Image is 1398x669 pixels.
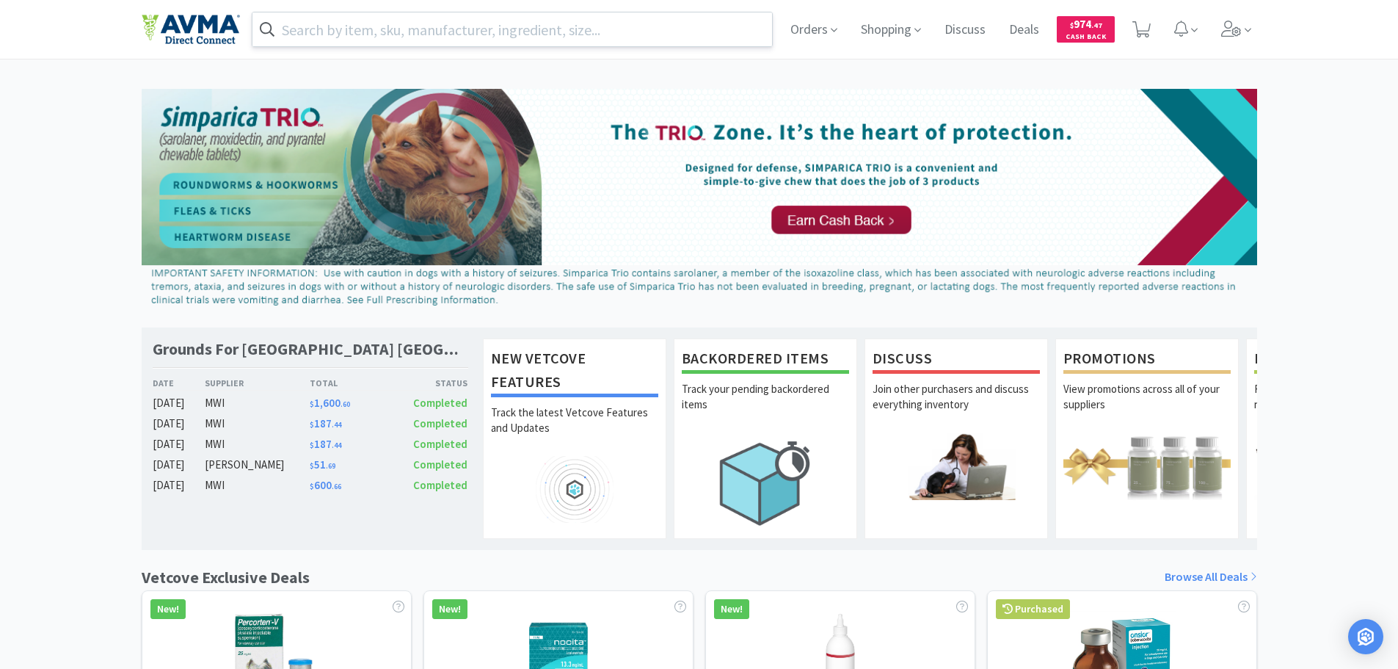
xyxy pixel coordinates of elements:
[310,376,389,390] div: Total
[483,339,666,538] a: New Vetcove FeaturesTrack the latest Vetcove Features and Updates
[205,376,310,390] div: Supplier
[413,458,467,471] span: Completed
[341,399,350,409] span: . 60
[153,394,205,412] div: [DATE]
[153,435,205,453] div: [DATE]
[153,376,205,390] div: Date
[873,381,1040,433] p: Join other purchasers and discuss everything inventory
[491,456,658,523] img: hero_feature_roadmap.png
[310,482,314,491] span: $
[413,416,467,430] span: Completed
[1055,339,1239,538] a: PromotionsView promotions across all of your suppliers
[332,420,341,430] span: . 44
[1003,23,1045,37] a: Deals
[873,347,1040,374] h1: Discuss
[413,478,467,492] span: Completed
[1348,619,1383,654] div: Open Intercom Messenger
[252,12,773,46] input: Search by item, sku, manufacturer, ingredient, size...
[153,415,205,433] div: [DATE]
[310,441,314,450] span: $
[153,456,205,474] div: [DATE]
[939,23,991,37] a: Discuss
[682,433,849,533] img: hero_backorders.png
[682,347,849,374] h1: Backordered Items
[310,461,314,471] span: $
[1063,381,1231,433] p: View promotions across all of your suppliers
[153,477,468,494] a: [DATE]MWI$600.66Completed
[153,339,468,360] h1: Grounds For [GEOGRAPHIC_DATA] [GEOGRAPHIC_DATA]
[310,458,335,471] span: 51
[413,396,467,410] span: Completed
[205,435,310,453] div: MWI
[310,416,341,430] span: 187
[153,435,468,453] a: [DATE]MWI$187.44Completed
[1057,10,1115,49] a: $974.47Cash Back
[153,394,468,412] a: [DATE]MWI$1,600.60Completed
[142,89,1257,312] img: d2d77c193a314c21b65cb967bbf24cd3_44.png
[153,456,468,474] a: [DATE][PERSON_NAME]$51.69Completed
[205,477,310,494] div: MWI
[205,456,310,474] div: [PERSON_NAME]
[873,433,1040,499] img: hero_discuss.png
[1070,21,1074,30] span: $
[142,14,240,45] img: e4e33dab9f054f5782a47901c742baa9_102.png
[153,477,205,494] div: [DATE]
[1070,17,1102,31] span: 974
[205,415,310,433] div: MWI
[332,441,341,450] span: . 44
[682,381,849,433] p: Track your pending backordered items
[1063,433,1231,499] img: hero_promotions.png
[310,396,350,410] span: 1,600
[491,405,658,456] p: Track the latest Vetcove Features and Updates
[491,347,658,397] h1: New Vetcove Features
[310,437,341,451] span: 187
[413,437,467,451] span: Completed
[310,478,341,492] span: 600
[332,482,341,491] span: . 66
[142,565,310,590] h1: Vetcove Exclusive Deals
[153,415,468,433] a: [DATE]MWI$187.44Completed
[205,394,310,412] div: MWI
[326,461,335,471] span: . 69
[1066,33,1106,43] span: Cash Back
[310,399,314,409] span: $
[1063,347,1231,374] h1: Promotions
[389,376,468,390] div: Status
[674,339,857,538] a: Backordered ItemsTrack your pending backordered items
[1165,568,1257,587] a: Browse All Deals
[310,420,314,430] span: $
[864,339,1048,538] a: DiscussJoin other purchasers and discuss everything inventory
[1091,21,1102,30] span: . 47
